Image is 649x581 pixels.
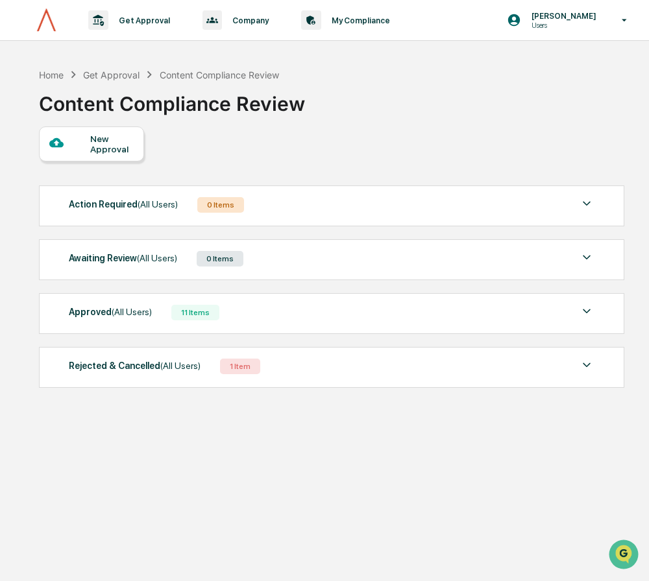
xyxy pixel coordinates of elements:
[112,307,152,317] span: (All Users)
[607,538,643,573] iframe: Open customer support
[160,361,201,371] span: (All Users)
[521,11,603,21] p: [PERSON_NAME]
[108,16,177,25] p: Get Approval
[83,69,140,80] div: Get Approval
[26,188,82,201] span: Data Lookup
[26,163,84,176] span: Preclearance
[8,158,89,182] a: 🖐️Preclearance
[8,183,87,206] a: 🔎Data Lookup
[579,196,594,211] img: caret
[138,199,178,209] span: (All Users)
[13,99,36,123] img: 1746055101610-c473b297-6a78-478c-a979-82029cc54cd1
[222,16,275,25] p: Company
[137,253,177,263] span: (All Users)
[44,112,164,123] div: We're available if you need us!
[160,69,279,80] div: Content Compliance Review
[89,158,166,182] a: 🗄️Attestations
[39,69,64,80] div: Home
[221,103,236,119] button: Start new chat
[44,99,213,112] div: Start new chat
[129,220,157,230] span: Pylon
[171,305,219,320] div: 11 Items
[69,357,201,374] div: Rejected & Cancelled
[69,303,152,320] div: Approved
[69,250,177,267] div: Awaiting Review
[13,27,236,48] p: How can we help?
[31,7,62,33] img: logo
[107,163,161,176] span: Attestations
[90,134,134,154] div: New Approval
[39,82,305,115] div: Content Compliance Review
[92,219,157,230] a: Powered byPylon
[197,251,243,267] div: 0 Items
[579,357,594,373] img: caret
[13,165,23,175] div: 🖐️
[579,303,594,319] img: caret
[321,16,397,25] p: My Compliance
[94,165,104,175] div: 🗄️
[13,189,23,200] div: 🔎
[69,196,178,213] div: Action Required
[197,197,244,213] div: 0 Items
[220,359,260,374] div: 1 Item
[34,59,214,73] input: Clear
[579,250,594,265] img: caret
[521,21,603,30] p: Users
